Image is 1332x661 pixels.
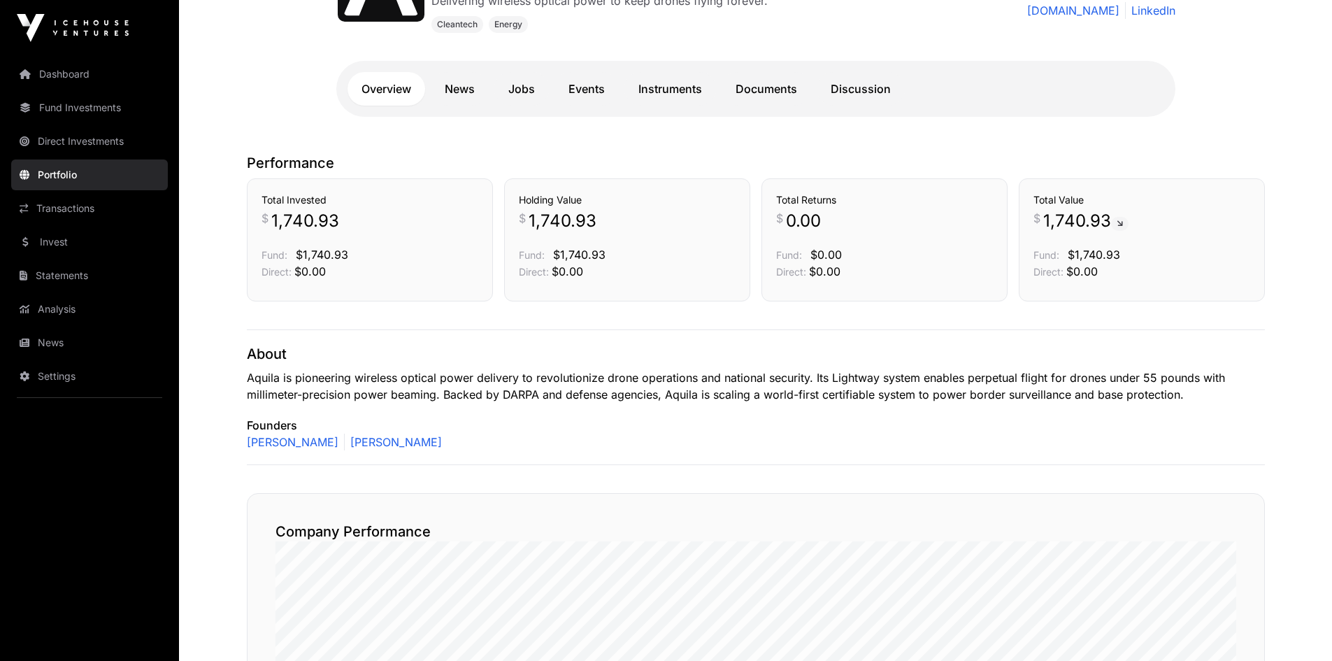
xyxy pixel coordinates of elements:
[1033,266,1064,278] span: Direct:
[1262,594,1332,661] iframe: Chat Widget
[809,264,840,278] span: $0.00
[262,266,292,278] span: Direct:
[11,59,168,90] a: Dashboard
[494,19,522,30] span: Energy
[1068,248,1120,262] span: $1,740.93
[776,193,993,207] h3: Total Returns
[11,126,168,157] a: Direct Investments
[1033,193,1250,207] h3: Total Value
[11,260,168,291] a: Statements
[554,72,619,106] a: Events
[494,72,549,106] a: Jobs
[519,249,545,261] span: Fund:
[296,248,348,262] span: $1,740.93
[1066,264,1098,278] span: $0.00
[348,72,1164,106] nav: Tabs
[1027,2,1119,19] a: [DOMAIN_NAME]
[776,210,783,227] span: $
[776,266,806,278] span: Direct:
[275,522,1236,541] h2: Company Performance
[271,210,339,232] span: 1,740.93
[11,92,168,123] a: Fund Investments
[247,153,1265,173] p: Performance
[1125,2,1175,19] a: LinkedIn
[519,193,736,207] h3: Holding Value
[1033,249,1059,261] span: Fund:
[11,361,168,392] a: Settings
[11,227,168,257] a: Invest
[624,72,716,106] a: Instruments
[722,72,811,106] a: Documents
[519,210,526,227] span: $
[262,210,268,227] span: $
[1043,210,1129,232] span: 1,740.93
[262,249,287,261] span: Fund:
[11,327,168,358] a: News
[344,434,442,450] a: [PERSON_NAME]
[247,434,338,450] a: [PERSON_NAME]
[247,369,1265,403] p: Aquila is pioneering wireless optical power delivery to revolutionize drone operations and nation...
[247,344,1265,364] p: About
[11,294,168,325] a: Analysis
[519,266,549,278] span: Direct:
[262,193,478,207] h3: Total Invested
[1033,210,1040,227] span: $
[817,72,905,106] a: Discussion
[552,264,583,278] span: $0.00
[553,248,606,262] span: $1,740.93
[529,210,596,232] span: 1,740.93
[431,72,489,106] a: News
[11,159,168,190] a: Portfolio
[294,264,326,278] span: $0.00
[810,248,842,262] span: $0.00
[437,19,478,30] span: Cleantech
[776,249,802,261] span: Fund:
[786,210,821,232] span: 0.00
[247,417,1265,434] p: Founders
[348,72,425,106] a: Overview
[11,193,168,224] a: Transactions
[17,14,129,42] img: Icehouse Ventures Logo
